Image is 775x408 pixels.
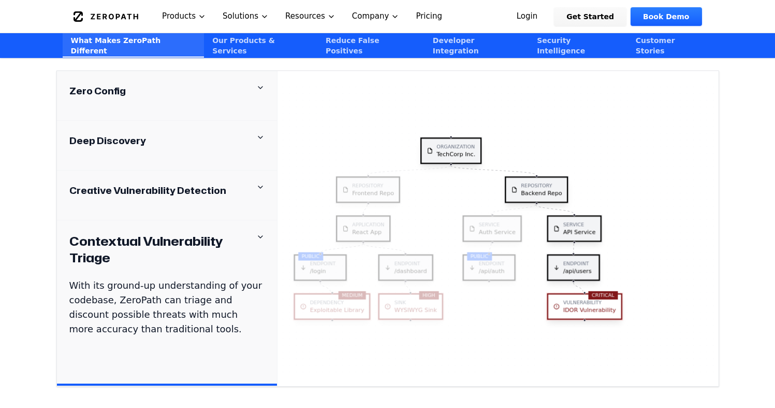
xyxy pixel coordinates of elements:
[547,293,622,320] div: vulnerabilityIDOR VulnerabilityCRITICAL
[462,255,515,281] div: endpoint/api/authPUBLIC
[505,176,568,203] div: repositoryBackend Repo
[425,33,529,58] a: Developer Integration
[547,215,602,242] div: serviceAPI Service
[294,293,370,320] div: dependencyExploitable LibraryMEDIUM
[63,33,204,58] a: What Makes ZeroPath Different
[335,176,400,203] div: repositoryFrontend Repo
[69,133,146,148] h4: Deep Discovery
[462,215,521,242] div: serviceAuth Service
[420,137,481,164] div: organizationTechCorp Inc.
[504,7,550,26] a: Login
[378,255,433,281] div: endpoint/dashboard
[627,33,713,58] a: Customer Stories
[69,278,265,336] p: With its ground-up understanding of your codebase, ZeroPath can triage and discount possible thre...
[529,33,627,58] a: Security Intelligence
[378,293,443,320] div: sinkWYSIWYG SinkHIGH
[335,215,390,242] div: applicationReact App
[294,255,346,281] div: endpoint/loginPUBLIC
[69,83,126,98] h4: Zero Config
[554,7,626,26] a: Get Started
[204,33,317,58] a: Our Products & Services
[547,255,599,281] div: endpoint/api/users
[69,183,226,198] h4: Creative Vulnerability Detection
[317,33,425,58] a: Reduce False Positives
[69,233,256,266] h4: Contextual Vulnerability Triage
[631,7,701,26] a: Book Demo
